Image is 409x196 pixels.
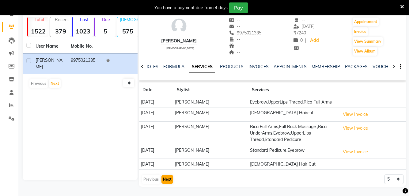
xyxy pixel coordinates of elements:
[173,97,248,108] td: [PERSON_NAME]
[293,37,303,43] span: 0
[229,2,248,13] button: Pay
[220,64,244,69] a: PRODUCTS
[229,17,240,23] span: --
[293,17,305,23] span: --
[248,159,338,170] td: [DEMOGRAPHIC_DATA] Hair Cut
[293,24,315,29] span: [DATE]
[373,64,397,69] a: VOUCHERS
[173,145,248,159] td: [PERSON_NAME]
[53,17,71,22] p: Recent
[340,147,371,157] button: View Invoice
[49,79,61,88] button: Next
[189,61,215,73] a: SERVICES
[73,27,93,35] strong: 1023
[248,108,338,121] td: [DEMOGRAPHIC_DATA] Haircut
[173,83,248,97] th: Stylist
[248,97,338,108] td: Eyebrow,UpperLips Thread,Rica Full Arms
[28,27,48,35] strong: 1522
[353,37,383,46] button: View Summary
[173,108,248,121] td: [PERSON_NAME]
[117,27,138,35] strong: 575
[95,27,116,35] strong: 5
[229,30,261,36] span: 9975021335
[139,108,173,121] td: [DATE]
[309,36,320,45] a: Add
[170,17,188,35] img: avatar
[305,37,306,44] span: |
[67,53,102,74] td: 9975021335
[340,110,371,119] button: View Invoice
[50,27,71,35] strong: 379
[229,49,240,55] span: --
[353,47,377,56] button: View Album
[36,57,62,69] span: [PERSON_NAME]
[120,17,138,22] p: [DEMOGRAPHIC_DATA]
[340,123,371,133] button: View Invoice
[154,5,228,11] div: You have a payment due from 4 days
[161,38,197,44] div: [PERSON_NAME]
[248,121,338,145] td: Rica Full Arms,Full Back Massage ,Rica UnderArms,Eyebrow,UpperLips Thread,Standard Pedicure
[30,17,48,22] p: Total
[96,17,116,22] p: Due
[345,64,368,69] a: PACKAGES
[353,27,368,36] button: Invoice
[274,64,307,69] a: APPOINTMENTS
[293,30,296,36] span: ₹
[353,18,379,26] button: Appointment
[293,30,306,36] span: 7240
[248,83,338,97] th: Services
[139,145,173,159] td: [DATE]
[312,64,340,69] a: MEMBERSHIP
[163,64,184,69] a: FORMULA
[139,83,173,97] th: Date
[139,159,173,170] td: [DATE]
[248,64,269,69] a: INVOICES
[67,39,102,53] th: Mobile No.
[139,121,173,145] td: [DATE]
[139,97,173,108] td: [DATE]
[32,39,67,53] th: User Name
[248,145,338,159] td: Standard Pedicure,Eyebrow
[173,121,248,145] td: [PERSON_NAME]
[75,17,93,22] p: Lost
[229,24,240,29] span: --
[229,43,240,49] span: --
[173,159,248,170] td: [PERSON_NAME]
[161,175,173,184] button: Next
[229,37,240,42] span: --
[166,47,194,50] span: [DEMOGRAPHIC_DATA]
[145,64,158,69] a: NOTES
